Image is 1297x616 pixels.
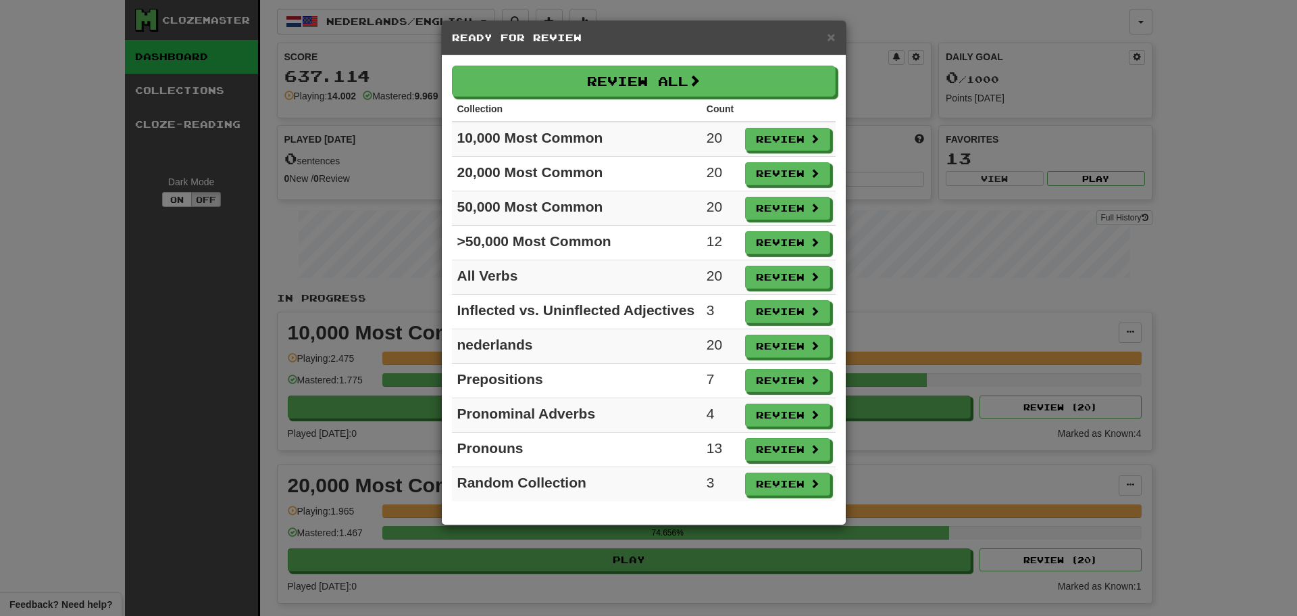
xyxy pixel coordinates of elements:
button: Review [745,300,830,323]
button: Close [827,30,835,44]
td: 20,000 Most Common [452,157,701,191]
td: 3 [701,295,740,329]
td: 20 [701,260,740,295]
td: nederlands [452,329,701,364]
button: Review [745,473,830,496]
button: Review [745,369,830,392]
button: Review [745,197,830,220]
td: Random Collection [452,467,701,502]
h5: Ready for Review [452,31,836,45]
td: Inflected vs. Uninflected Adjectives [452,295,701,329]
td: 10,000 Most Common [452,122,701,157]
td: 20 [701,191,740,226]
td: 20 [701,122,740,157]
td: Pronominal Adverbs [452,398,701,433]
td: Pronouns [452,433,701,467]
td: 20 [701,157,740,191]
th: Count [701,97,740,122]
button: Review [745,162,830,185]
td: 3 [701,467,740,502]
span: × [827,29,835,45]
td: 50,000 Most Common [452,191,701,226]
button: Review [745,335,830,358]
th: Collection [452,97,701,122]
td: >50,000 Most Common [452,226,701,260]
td: All Verbs [452,260,701,295]
td: 4 [701,398,740,433]
button: Review [745,404,830,427]
button: Review [745,266,830,289]
td: 13 [701,433,740,467]
button: Review [745,438,830,461]
td: 12 [701,226,740,260]
button: Review [745,231,830,254]
button: Review All [452,66,836,97]
td: Prepositions [452,364,701,398]
td: 7 [701,364,740,398]
button: Review [745,128,830,151]
td: 20 [701,329,740,364]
